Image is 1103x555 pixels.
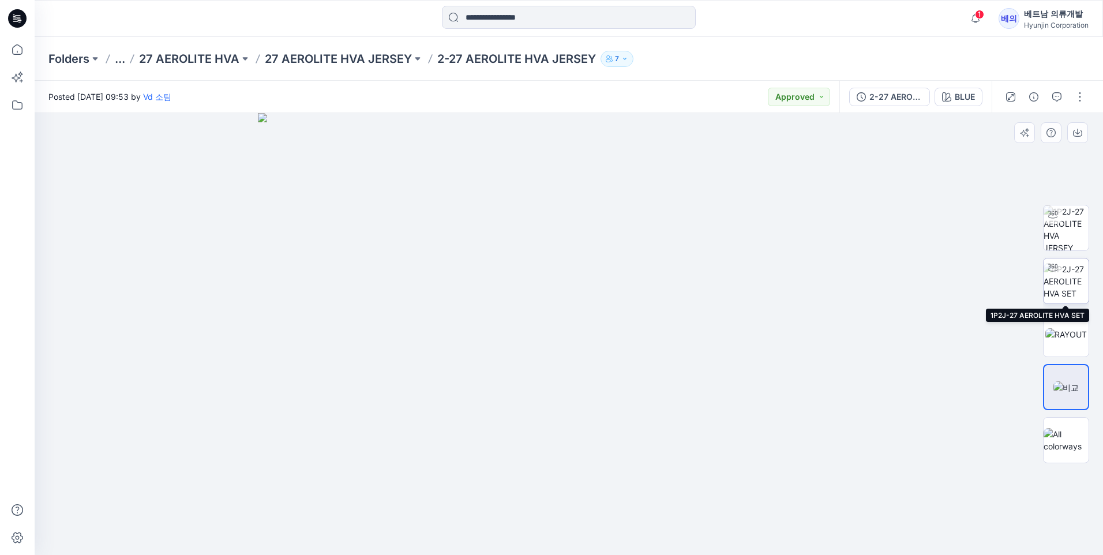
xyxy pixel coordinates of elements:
span: Posted [DATE] 09:53 by [48,91,171,103]
img: eyJhbGciOiJIUzI1NiIsImtpZCI6IjAiLCJzbHQiOiJzZXMiLCJ0eXAiOiJKV1QifQ.eyJkYXRhIjp7InR5cGUiOiJzdG9yYW... [258,113,880,555]
div: BLUE [955,91,975,103]
button: 7 [601,51,633,67]
button: ... [115,51,125,67]
div: Hyunjin Corporation [1024,21,1089,29]
p: 2-27 AEROLITE HVA JERSEY [437,51,596,67]
a: 27 AEROLITE HVA JERSEY [265,51,412,67]
button: BLUE [935,88,982,106]
button: 2-27 AEROLITE HVA JERSEY [849,88,930,106]
div: 2-27 AEROLITE HVA JERSEY [869,91,922,103]
p: 7 [615,52,619,65]
img: RAYOUT [1045,328,1087,340]
img: All colorways [1044,428,1089,452]
img: 1P2J-27 AEROLITE HVA JERSEY [1044,205,1089,250]
button: Details [1025,88,1043,106]
a: Folders [48,51,89,67]
div: 베의 [999,8,1019,29]
a: Vd 소팀 [143,92,171,102]
img: 비교 [1053,381,1079,393]
a: 27 AEROLITE HVA [139,51,239,67]
span: 1 [975,10,984,19]
img: 1P2J-27 AEROLITE HVA SET [1044,263,1089,299]
div: 베트남 의류개발 [1024,7,1089,21]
